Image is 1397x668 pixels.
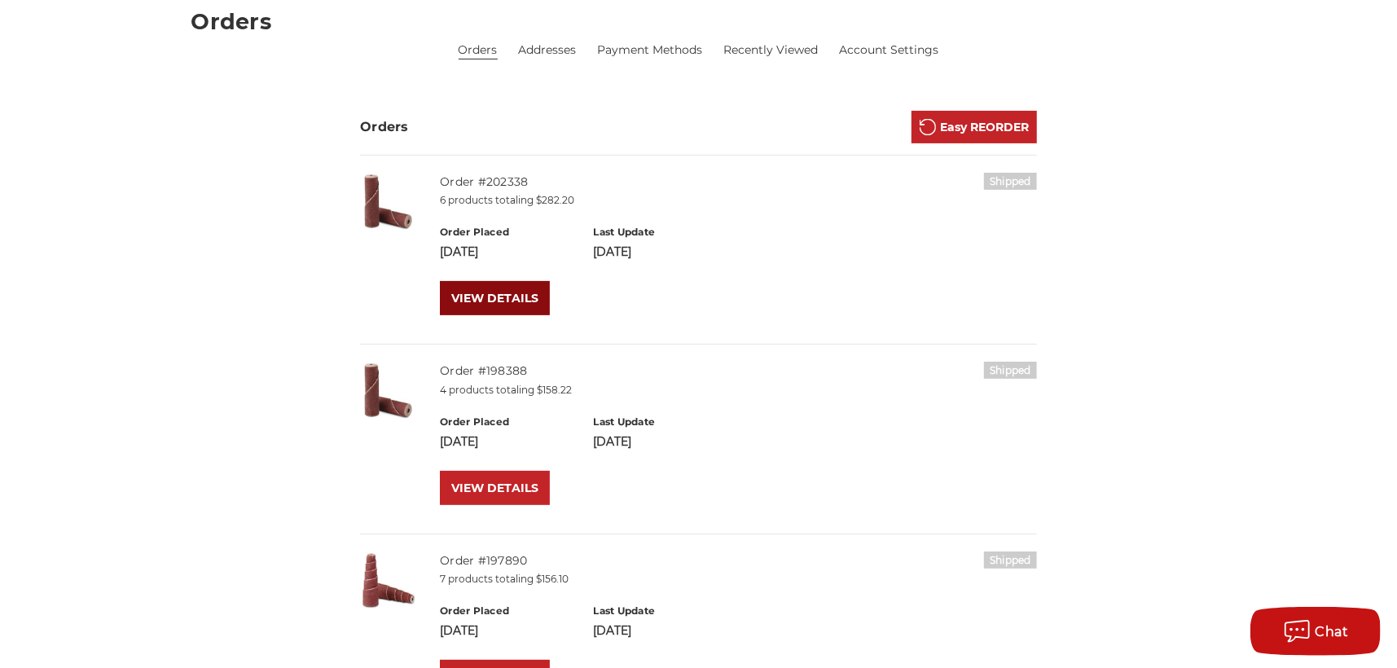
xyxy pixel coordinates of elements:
[360,362,417,419] img: Cartridge Roll 1/2" x 1-1/2" x 1/8" Straight
[1250,607,1381,656] button: Chat
[912,111,1037,143] a: Easy REORDER
[440,553,527,568] a: Order #197890
[598,42,703,59] a: Payment Methods
[594,623,632,638] span: [DATE]
[360,173,417,230] img: Cartridge Roll 1/2" x 1-1/2" x 1/8" Straight
[440,572,1037,587] p: 7 products totaling $156.10
[839,42,938,59] a: Account Settings
[984,173,1037,190] h6: Shipped
[984,362,1037,379] h6: Shipped
[594,434,632,449] span: [DATE]
[440,225,576,240] h6: Order Placed
[594,225,730,240] h6: Last Update
[360,117,409,137] h3: Orders
[1316,624,1349,639] span: Chat
[440,383,1037,398] p: 4 products totaling $158.22
[723,42,818,59] a: Recently Viewed
[440,281,550,315] a: VIEW DETAILS
[440,604,576,618] h6: Order Placed
[440,471,550,505] a: VIEW DETAILS
[594,244,632,259] span: [DATE]
[440,623,478,638] span: [DATE]
[459,42,498,59] li: Orders
[440,174,528,189] a: Order #202338
[191,11,1206,33] h1: Orders
[440,434,478,449] span: [DATE]
[440,363,527,378] a: Order #198388
[440,193,1037,208] p: 6 products totaling $282.20
[594,604,730,618] h6: Last Update
[440,244,478,259] span: [DATE]
[440,415,576,429] h6: Order Placed
[984,552,1037,569] h6: Shipped
[594,415,730,429] h6: Last Update
[360,552,417,609] img: Cartridge Roll 3/8" x 1-1/2" x 1/8" Full Tapered
[519,42,577,59] a: Addresses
